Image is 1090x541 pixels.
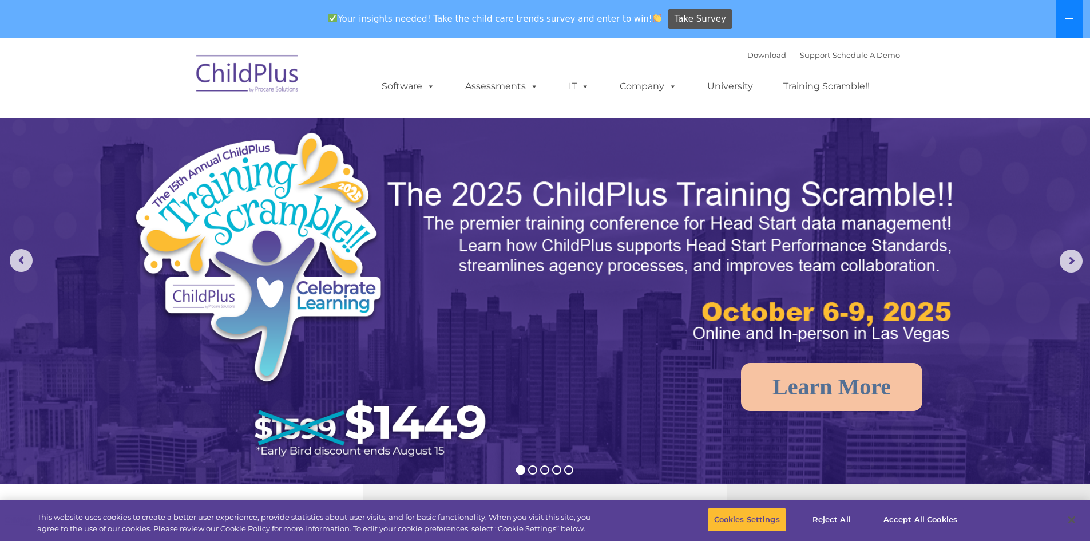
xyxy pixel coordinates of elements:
[328,14,337,22] img: ✅
[608,75,688,98] a: Company
[191,47,305,104] img: ChildPlus by Procare Solutions
[1059,507,1084,532] button: Close
[37,512,600,534] div: This website uses cookies to create a better user experience, provide statistics about user visit...
[747,50,786,60] a: Download
[668,9,732,29] a: Take Survey
[370,75,446,98] a: Software
[696,75,764,98] a: University
[796,508,867,532] button: Reject All
[159,123,208,131] span: Phone number
[708,508,786,532] button: Cookies Settings
[454,75,550,98] a: Assessments
[741,363,922,411] a: Learn More
[675,9,726,29] span: Take Survey
[653,14,661,22] img: 👏
[833,50,900,60] a: Schedule A Demo
[877,508,964,532] button: Accept All Cookies
[747,50,900,60] font: |
[324,7,667,30] span: Your insights needed! Take the child care trends survey and enter to win!
[800,50,830,60] a: Support
[159,76,194,84] span: Last name
[772,75,881,98] a: Training Scramble!!
[557,75,601,98] a: IT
